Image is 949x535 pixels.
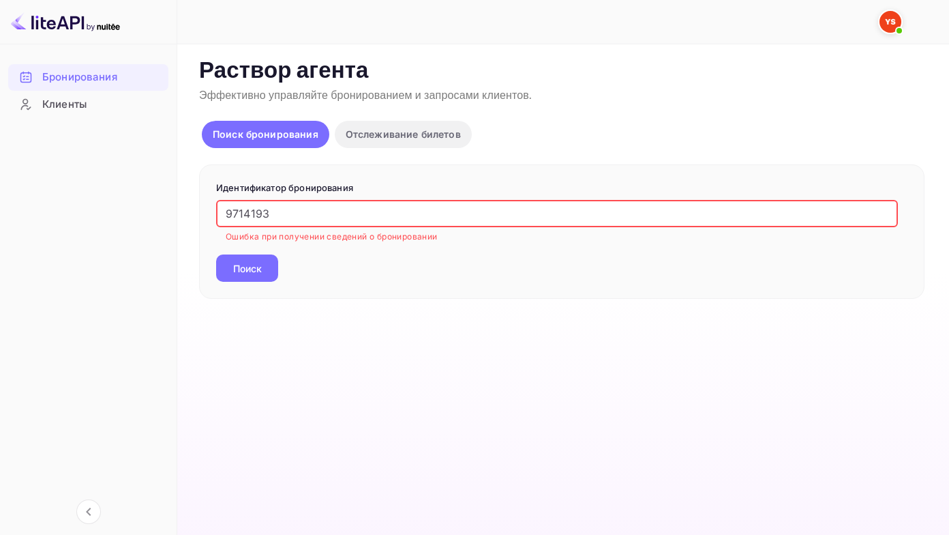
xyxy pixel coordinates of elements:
[879,11,901,33] img: Служба Поддержки Яндекса
[199,89,532,103] ya-tr-span: Эффективно управляйте бронированием и запросами клиентов.
[216,182,353,193] ya-tr-span: Идентификатор бронирования
[199,57,369,86] ya-tr-span: Раствор агента
[213,128,318,140] ya-tr-span: Поиск бронирования
[216,200,898,227] input: Введите идентификатор бронирования (например, 63782194)
[8,91,168,118] div: Клиенты
[42,70,117,85] ya-tr-span: Бронирования
[76,500,101,524] button: Свернуть навигацию
[8,64,168,91] div: Бронирования
[233,261,262,276] ya-tr-span: Поиск
[42,97,87,113] ya-tr-span: Клиенты
[216,255,278,282] button: Поиск
[11,11,120,33] img: Логотип LiteAPI
[226,231,438,242] ya-tr-span: Ошибка при получении сведений о бронировании
[8,91,168,117] a: Клиенты
[346,128,461,140] ya-tr-span: Отслеживание билетов
[8,64,168,89] a: Бронирования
